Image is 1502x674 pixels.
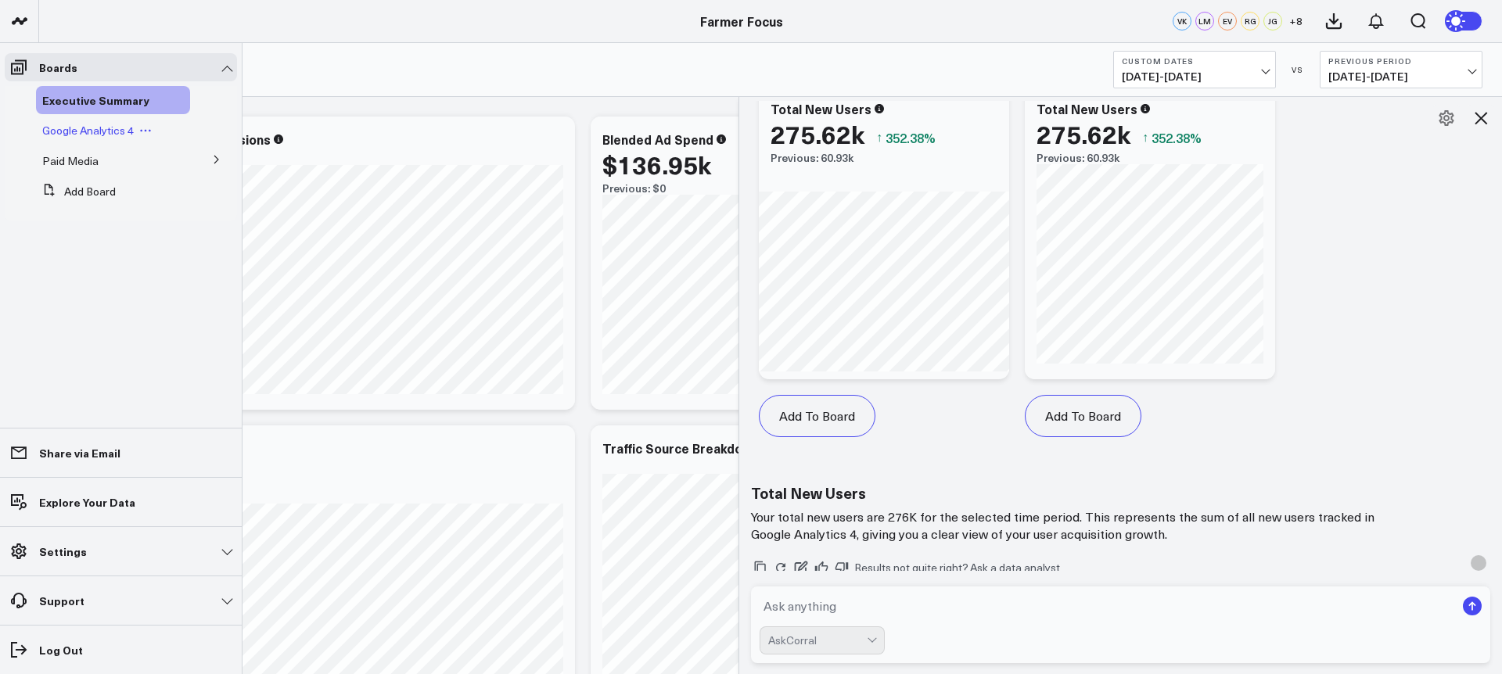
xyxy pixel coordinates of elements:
[1241,12,1259,30] div: RG
[602,182,1095,195] div: Previous: $0
[876,127,882,148] span: ↑
[751,508,1377,543] p: Your total new users are 276K for the selected time period. This represents the sum of all new us...
[1122,56,1267,66] b: Custom Dates
[751,484,1377,501] h3: Total New Users
[771,152,997,164] div: Previous: 60.93k
[751,558,770,577] button: Copy
[759,395,875,437] button: Add To Board
[1289,16,1303,27] span: + 8
[42,124,134,137] a: Google Analytics 4
[768,634,867,647] div: AskCorral
[771,100,871,117] div: Total New Users
[1284,65,1312,74] div: VS
[1122,70,1267,83] span: [DATE] - [DATE]
[5,636,237,664] a: Log Out
[970,562,1060,573] a: Ask a data analyst
[1328,70,1474,83] span: [DATE] - [DATE]
[36,177,116,206] button: Add Board
[39,446,120,459] p: Share via Email
[39,496,135,508] p: Explore Your Data
[602,439,760,457] div: Traffic Source Breakdown
[1037,120,1130,148] div: 275.62k
[1113,51,1276,88] button: Custom Dates[DATE]-[DATE]
[886,129,936,146] span: 352.38%
[39,545,87,557] p: Settings
[39,644,83,656] p: Log Out
[70,491,563,504] div: Previous: 81.49k
[1037,100,1137,117] div: Total New Users
[602,131,713,148] div: Blended Ad Spend
[42,153,99,168] span: Paid Media
[42,92,149,108] span: Executive Summary
[854,560,968,575] span: Results not quite right?
[1037,152,1263,164] div: Previous: 60.93k
[1263,12,1282,30] div: JG
[39,594,84,607] p: Support
[42,123,134,138] span: Google Analytics 4
[39,61,77,73] p: Boards
[1218,12,1237,30] div: EV
[1173,12,1191,30] div: VK
[1025,395,1141,437] button: Add To Board
[1320,51,1482,88] button: Previous Period[DATE]-[DATE]
[1142,127,1148,148] span: ↑
[1152,129,1202,146] span: 352.38%
[42,94,149,106] a: Executive Summary
[42,155,99,167] a: Paid Media
[602,150,711,178] div: $136.95k
[1286,12,1305,30] button: +8
[1328,56,1474,66] b: Previous Period
[1195,12,1214,30] div: LM
[771,120,864,148] div: 275.62k
[700,13,783,30] a: Farmer Focus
